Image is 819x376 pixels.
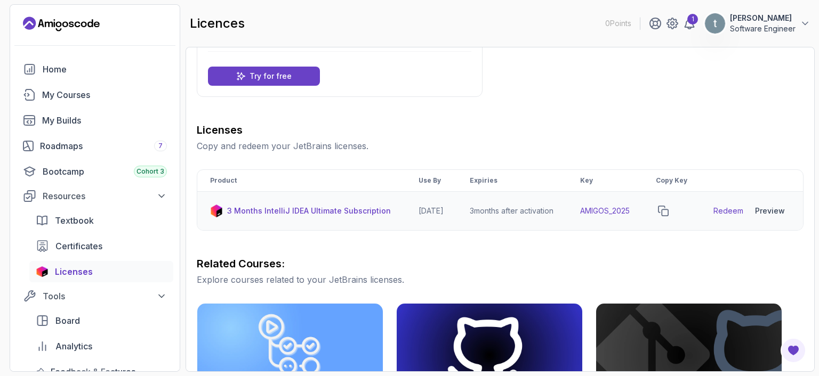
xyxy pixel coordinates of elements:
div: 1 [687,14,698,24]
div: Resources [43,190,167,202]
h3: Licenses [197,122,804,137]
p: Try for free [250,71,292,81]
button: Tools [17,287,173,306]
button: user profile image[PERSON_NAME]Software Engineer [704,13,810,34]
td: 3 months after activation [457,192,567,231]
img: jetbrains icon [36,266,49,277]
span: Certificates [55,240,102,252]
a: Try for free [208,67,320,86]
div: My Courses [42,88,167,101]
a: roadmaps [17,135,173,157]
button: Resources [17,186,173,206]
a: analytics [29,336,173,357]
a: courses [17,84,173,105]
p: 3 Months IntelliJ IDEA Ultimate Subscription [227,206,391,216]
span: Licenses [55,265,93,278]
div: Roadmaps [40,140,167,152]
a: builds [17,110,173,131]
a: Redeem [713,206,743,216]
th: Key [567,170,643,192]
a: textbook [29,210,173,231]
span: Analytics [55,340,92,353]
div: Home [43,63,167,76]
p: Explore courses related to your JetBrains licenses. [197,273,804,286]
a: bootcamp [17,161,173,182]
a: licenses [29,261,173,282]
p: Copy and redeem your JetBrains licenses. [197,140,804,152]
img: user profile image [705,13,725,34]
td: AMIGOS_2025 [567,192,643,231]
span: Cohort 3 [136,167,164,176]
a: 1 [683,17,696,30]
p: 0 Points [605,18,631,29]
button: copy-button [656,203,671,218]
th: Copy Key [643,170,701,192]
button: Preview [750,200,790,222]
p: [PERSON_NAME] [730,13,796,23]
button: Open Feedback Button [781,338,806,363]
a: board [29,310,173,331]
span: 7 [158,142,163,150]
span: Board [55,314,80,327]
a: certificates [29,235,173,257]
p: Software Engineer [730,23,796,34]
div: Bootcamp [43,165,167,178]
th: Use By [406,170,457,192]
div: My Builds [42,114,167,127]
div: Tools [43,290,167,303]
h2: licences [190,15,245,32]
th: Expiries [457,170,567,192]
th: Product [197,170,406,192]
a: Landing page [23,15,100,32]
span: Textbook [55,214,94,227]
h3: Related Courses: [197,256,804,271]
a: home [17,59,173,80]
div: Preview [755,206,785,216]
img: jetbrains icon [210,205,223,217]
td: [DATE] [406,192,457,231]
